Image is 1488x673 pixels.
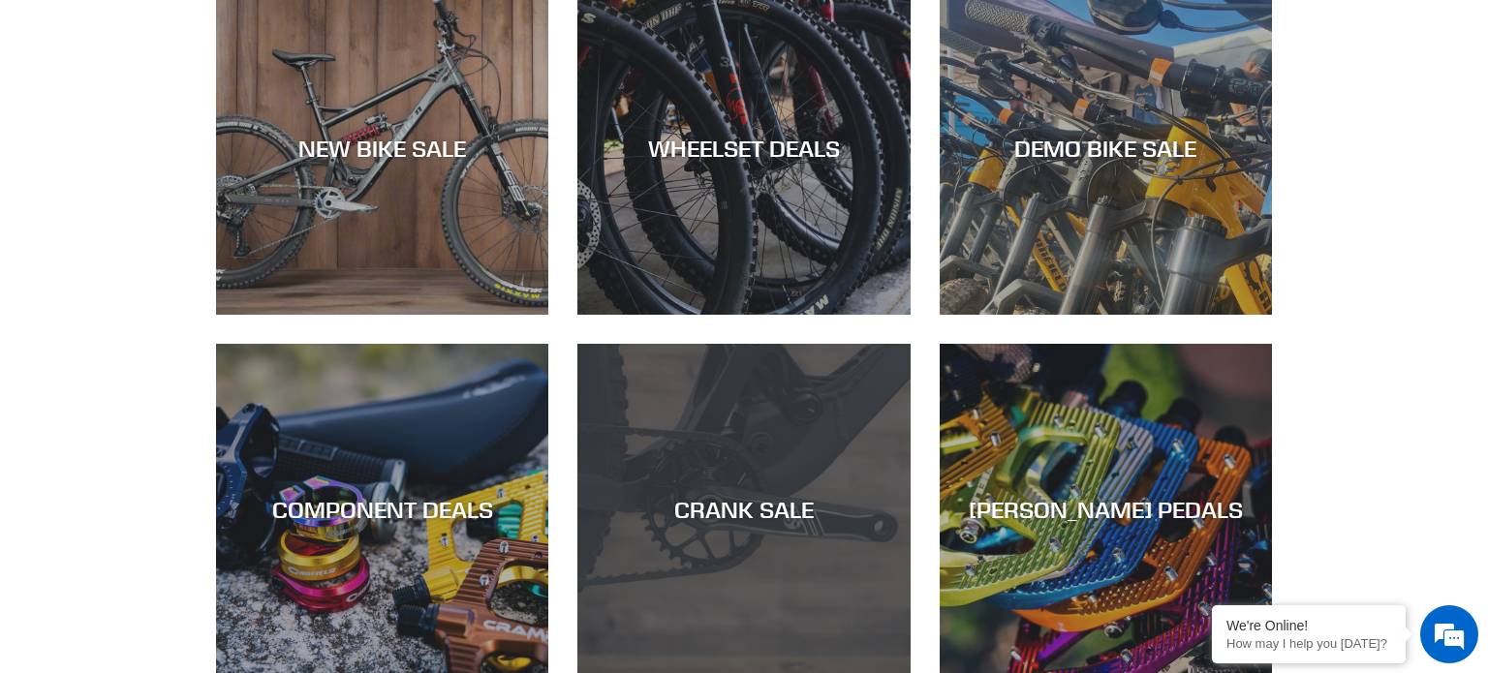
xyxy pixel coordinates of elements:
p: How may I help you today? [1226,636,1391,651]
div: COMPONENT DEALS [216,496,548,524]
div: NEW BIKE SALE [216,135,548,163]
div: WHEELSET DEALS [577,135,910,163]
div: [PERSON_NAME] PEDALS [940,496,1272,524]
div: CRANK SALE [577,496,910,524]
div: We're Online! [1226,618,1391,633]
div: DEMO BIKE SALE [940,135,1272,163]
